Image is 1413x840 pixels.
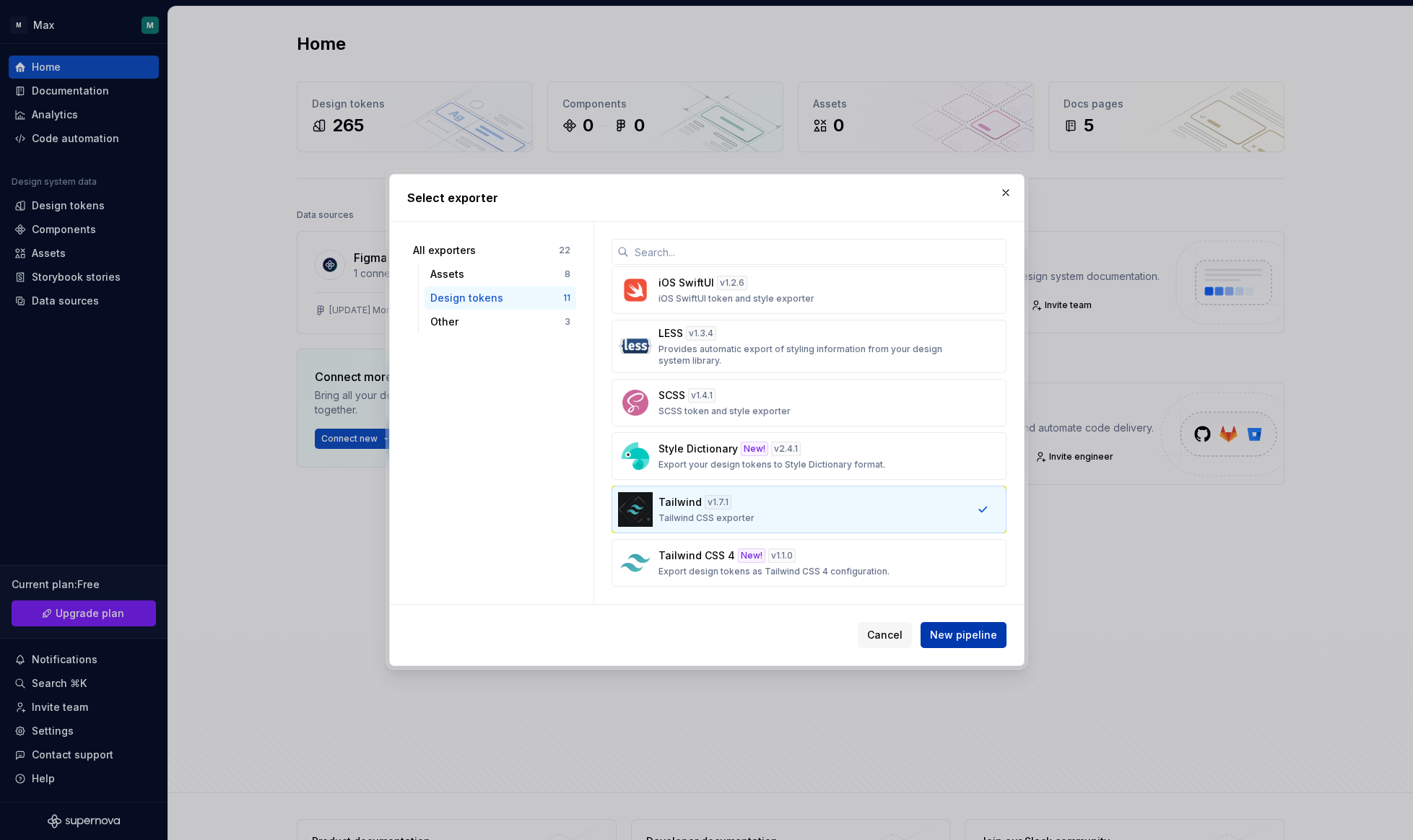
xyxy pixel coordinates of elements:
[430,267,565,281] div: Assets
[612,432,1007,480] button: Style DictionaryNew!v2.4.1Export your design tokens to Style Dictionary format.
[658,566,890,577] p: Export design tokens as Tailwind CSS 4 configuration.
[563,292,570,304] div: 11
[658,406,791,417] p: SCSS token and style exporter
[705,495,731,509] div: v 1.7.1
[658,548,735,563] p: Tailwind CSS 4
[658,293,814,305] p: iOS SwiftUI token and style exporter
[658,495,702,509] p: Tailwind
[768,548,796,563] div: v 1.1.0
[629,239,1007,265] input: Search...
[867,628,903,642] span: Cancel
[738,548,765,563] div: New!
[930,628,997,642] span: New pipeline
[741,442,768,456] div: New!
[658,512,755,524] p: Tailwind CSS exporter
[658,326,683,341] p: LESS
[612,539,1007,587] button: Tailwind CSS 4New!v1.1.0Export design tokens as Tailwind CSS 4 configuration.
[565,316,570,328] div: 3
[688,388,716,403] div: v 1.4.1
[425,286,576,310] button: Design tokens11
[413,243,559,258] div: All exporters
[612,266,1007,314] button: iOS SwiftUIv1.2.6iOS SwiftUI token and style exporter
[407,239,576,262] button: All exporters22
[717,276,747,290] div: v 1.2.6
[612,379,1007,426] button: SCSSv1.4.1SCSS token and style exporter
[921,622,1007,648] button: New pipeline
[658,442,738,456] p: Style Dictionary
[858,622,912,648] button: Cancel
[425,263,576,286] button: Assets8
[658,459,885,471] p: Export your design tokens to Style Dictionary format.
[658,344,951,367] p: Provides automatic export of styling information from your design system library.
[559,245,570,256] div: 22
[658,276,714,290] p: iOS SwiftUI
[430,315,565,329] div: Other
[658,388,685,403] p: SCSS
[612,486,1007,533] button: Tailwindv1.7.1Tailwind CSS exporter
[407,189,1007,206] h2: Select exporter
[612,320,1007,373] button: LESSv1.3.4Provides automatic export of styling information from your design system library.
[771,442,801,456] div: v 2.4.1
[686,326,716,341] div: v 1.3.4
[565,268,570,280] div: 8
[425,310,576,333] button: Other3
[430,291,563,305] div: Design tokens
